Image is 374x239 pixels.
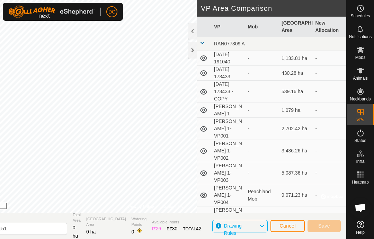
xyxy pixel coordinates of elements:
span: Infra [356,159,364,163]
span: Schedules [350,14,370,18]
td: 539.16 ha [279,81,313,103]
td: [PERSON_NAME] 1-VP001 [211,118,245,140]
td: - [313,184,347,206]
td: - [313,140,347,162]
span: Cancel [279,223,296,229]
div: - [248,55,276,62]
span: 42 [196,226,202,231]
span: Help [356,230,365,234]
div: IZ [152,225,161,232]
td: 3,436.26 ha [279,140,313,162]
div: - [248,125,276,132]
span: Total Area [73,212,81,223]
div: Open chat [350,197,371,218]
h2: VP Area Comparison [201,4,346,12]
td: 1,079 ha [279,103,313,118]
span: VPs [356,118,364,122]
td: [PERSON_NAME] 1-VP004 [211,184,245,206]
td: 5,087.36 ha [279,162,313,184]
span: RAN077309 A [214,41,245,46]
td: - [313,103,347,118]
span: [GEOGRAPHIC_DATA] Area [86,216,126,228]
span: Watering Points [132,216,147,228]
th: VP [211,17,245,37]
div: TOTAL [183,225,201,232]
div: - [248,88,276,95]
td: - [313,51,347,66]
td: [DATE] 191040 [211,51,245,66]
button: Cancel [270,220,305,232]
th: New Allocation [313,17,347,37]
th: Mob [245,17,279,37]
a: Contact Us [162,204,183,210]
span: Notifications [349,35,372,39]
span: 30 [172,226,178,231]
span: Save [318,223,330,229]
span: 0 ha [73,225,78,239]
td: - [313,206,347,229]
div: - [248,147,276,154]
td: 9,071.23 ha [279,184,313,206]
span: Heatmap [352,180,369,184]
td: - [313,66,347,81]
span: Available Points [152,219,201,225]
td: 1,133.81 ha [279,51,313,66]
span: 0 ha [86,229,96,234]
td: [PERSON_NAME] 1-VP003 [211,162,245,184]
td: 430.28 ha [279,66,313,81]
a: Privacy Policy [128,204,154,210]
td: [DATE] 173433 - COPY [211,81,245,103]
td: [PERSON_NAME] 1-VP002 [211,140,245,162]
button: Save [308,220,341,232]
a: Help [347,218,374,237]
div: - [248,70,276,77]
div: - [248,169,276,177]
td: [PERSON_NAME] 1 [211,103,245,118]
span: Status [354,139,366,143]
span: Mobs [355,55,365,60]
div: - [248,107,276,114]
div: Peachland Mob [248,188,276,203]
span: DC [108,8,115,16]
span: 0 [132,229,134,234]
td: [PERSON_NAME] 1-VP005 [211,206,245,229]
td: - [313,81,347,103]
span: Neckbands [350,97,371,101]
td: - [313,162,347,184]
td: - [313,118,347,140]
th: [GEOGRAPHIC_DATA] Area [279,17,313,37]
div: EZ [167,225,177,232]
span: Drawing Rules [224,223,241,236]
span: Animals [353,76,368,80]
td: [DATE] 173433 [211,66,245,81]
img: Gallagher Logo [8,6,95,18]
td: 2,702.42 ha [279,118,313,140]
span: 26 [156,226,161,231]
td: 6,661.2 ha [279,206,313,229]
